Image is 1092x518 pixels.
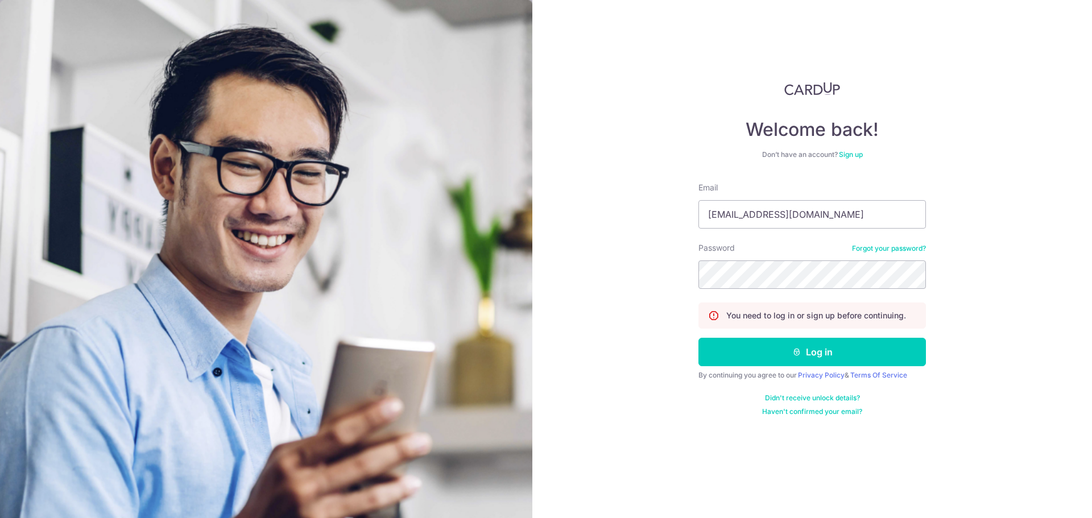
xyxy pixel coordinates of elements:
div: Don’t have an account? [698,150,926,159]
label: Password [698,242,735,254]
label: Email [698,182,718,193]
a: Didn't receive unlock details? [765,393,860,403]
button: Log in [698,338,926,366]
a: Haven't confirmed your email? [762,407,862,416]
h4: Welcome back! [698,118,926,141]
a: Forgot your password? [852,244,926,253]
a: Terms Of Service [850,371,907,379]
input: Enter your Email [698,200,926,229]
a: Privacy Policy [798,371,845,379]
p: You need to log in or sign up before continuing. [726,310,906,321]
a: Sign up [839,150,863,159]
img: CardUp Logo [784,82,840,96]
div: By continuing you agree to our & [698,371,926,380]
